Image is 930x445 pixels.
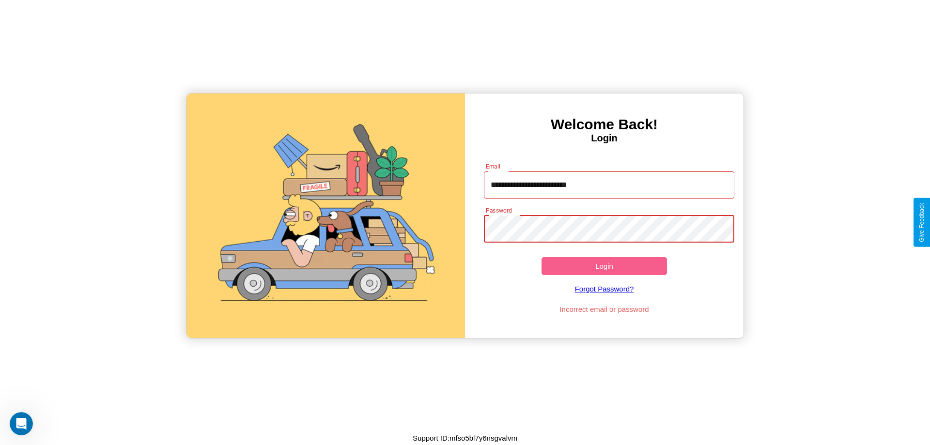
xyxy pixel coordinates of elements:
[542,257,667,275] button: Login
[486,162,501,170] label: Email
[479,275,730,303] a: Forgot Password?
[918,203,925,242] div: Give Feedback
[10,412,33,435] iframe: Intercom live chat
[186,93,465,338] img: gif
[465,133,744,144] h4: Login
[486,206,511,215] label: Password
[465,116,744,133] h3: Welcome Back!
[413,431,517,445] p: Support ID: mfso5bl7y6nsgvalvm
[479,303,730,316] p: Incorrect email or password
